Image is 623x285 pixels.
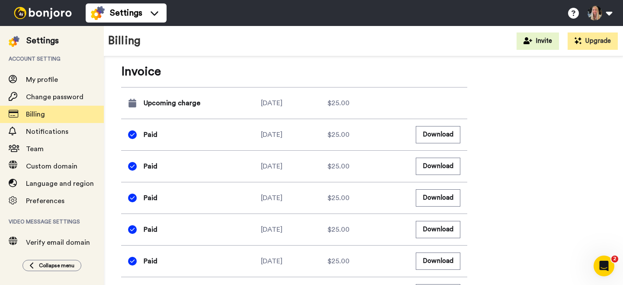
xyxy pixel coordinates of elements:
[328,98,394,108] div: $25.00
[26,180,94,187] span: Language and region
[416,158,460,175] button: Download
[144,193,157,203] span: Paid
[611,256,618,262] span: 2
[416,189,460,206] button: Download
[26,146,44,152] span: Team
[416,126,460,143] button: Download
[517,32,559,50] button: Invite
[22,260,81,271] button: Collapse menu
[39,262,74,269] span: Collapse menu
[26,198,64,204] span: Preferences
[26,239,90,246] span: Verify email domain
[144,256,157,266] span: Paid
[144,161,157,172] span: Paid
[26,163,77,170] span: Custom domain
[261,224,328,235] div: [DATE]
[144,130,157,140] span: Paid
[121,63,467,80] span: Invoice
[568,32,618,50] button: Upgrade
[26,35,59,47] div: Settings
[26,94,83,100] span: Change password
[9,36,19,47] img: settings-colored.svg
[416,221,460,238] button: Download
[26,128,68,135] span: Notifications
[144,98,200,108] span: Upcoming charge
[328,161,350,172] span: $25.00
[328,256,350,266] span: $25.00
[26,76,58,83] span: My profile
[261,161,328,172] div: [DATE]
[261,193,328,203] div: [DATE]
[261,256,328,266] div: [DATE]
[328,193,350,203] span: $25.00
[416,253,460,269] button: Download
[261,98,328,108] div: [DATE]
[144,224,157,235] span: Paid
[261,130,328,140] div: [DATE]
[108,35,141,47] h1: Billing
[328,224,350,235] span: $25.00
[10,7,75,19] img: bj-logo-header-white.svg
[594,256,614,276] iframe: Intercom live chat
[328,130,350,140] span: $25.00
[110,7,142,19] span: Settings
[91,6,105,20] img: settings-colored.svg
[26,111,45,118] span: Billing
